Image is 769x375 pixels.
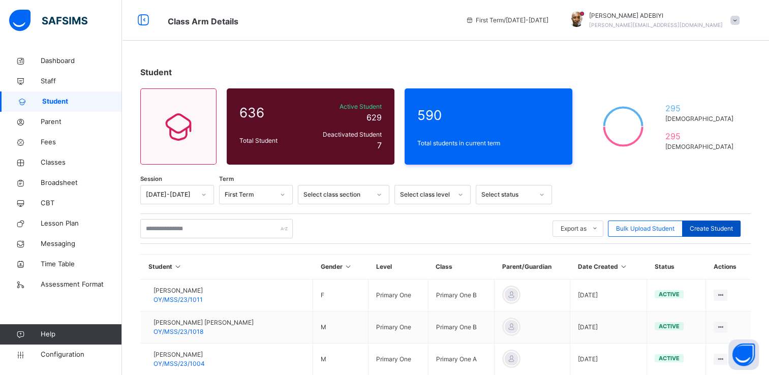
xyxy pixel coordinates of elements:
[310,130,382,139] span: Deactivated Student
[41,158,122,168] span: Classes
[41,198,122,208] span: CBT
[368,255,428,279] th: Level
[366,112,382,122] span: 629
[313,255,368,279] th: Gender
[219,175,234,183] span: Term
[659,291,680,298] span: active
[41,76,122,86] span: Staff
[41,117,122,127] span: Parent
[428,311,494,343] td: Primary One B
[41,218,122,229] span: Lesson Plan
[690,224,733,233] span: Create Student
[41,279,122,290] span: Assessment Format
[417,105,560,125] span: 590
[428,255,494,279] th: Class
[417,139,560,148] span: Total students in current term
[570,255,647,279] th: Date Created
[706,255,751,279] th: Actions
[494,255,570,279] th: Parent/Guardian
[153,296,203,303] span: OY/MSS/23/1011
[570,311,647,343] td: [DATE]
[153,350,205,359] span: [PERSON_NAME]
[665,130,737,142] span: 295
[174,263,182,270] i: Sort in Ascending Order
[153,328,203,335] span: OY/MSS/23/1018
[481,190,533,199] div: Select status
[647,255,706,279] th: Status
[41,350,121,360] span: Configuration
[168,16,238,26] span: Class Arm Details
[377,140,382,150] span: 7
[466,16,548,25] span: session/term information
[665,142,737,151] span: [DEMOGRAPHIC_DATA]
[589,11,723,20] span: [PERSON_NAME] ADEBIYI
[728,339,759,370] button: Open asap
[41,259,122,269] span: Time Table
[41,56,122,66] span: Dashboard
[153,286,203,295] span: [PERSON_NAME]
[239,103,304,122] span: 636
[559,11,745,29] div: ALEXANDERADEBIYI
[140,175,162,183] span: Session
[41,329,121,339] span: Help
[41,239,122,249] span: Messaging
[42,97,122,107] span: Student
[41,178,122,188] span: Broadsheet
[368,279,428,311] td: Primary One
[400,190,452,199] div: Select class level
[589,22,723,28] span: [PERSON_NAME][EMAIL_ADDRESS][DOMAIN_NAME]
[310,102,382,111] span: Active Student
[561,224,587,233] span: Export as
[303,190,371,199] div: Select class section
[616,224,674,233] span: Bulk Upload Student
[41,137,122,147] span: Fees
[313,279,368,311] td: F
[659,355,680,362] span: active
[9,10,87,31] img: safsims
[368,311,428,343] td: Primary One
[313,311,368,343] td: M
[620,263,628,270] i: Sort in Ascending Order
[428,279,494,311] td: Primary One B
[146,190,195,199] div: [DATE]-[DATE]
[659,323,680,330] span: active
[665,114,737,123] span: [DEMOGRAPHIC_DATA]
[665,102,737,114] span: 295
[570,279,647,311] td: [DATE]
[140,67,172,77] span: Student
[153,360,205,367] span: OY/MSS/23/1004
[237,134,307,148] div: Total Student
[344,263,353,270] i: Sort in Ascending Order
[225,190,274,199] div: First Term
[141,255,313,279] th: Student
[153,318,254,327] span: [PERSON_NAME] [PERSON_NAME]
